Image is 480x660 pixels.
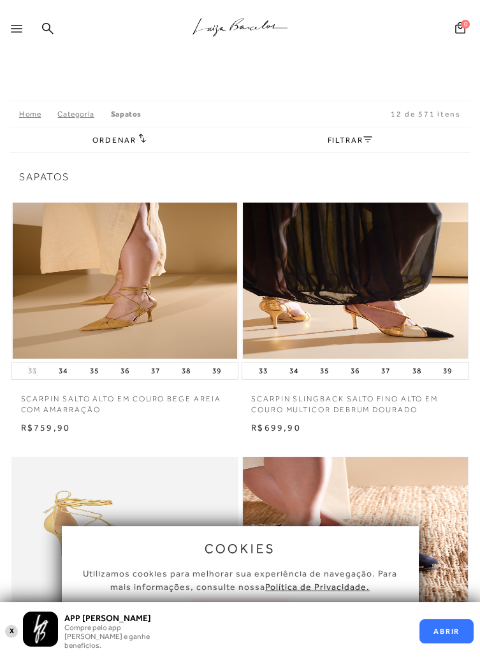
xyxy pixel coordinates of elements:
button: 38 [178,366,194,376]
button: 39 [439,366,456,376]
span: Ordenar [92,136,136,145]
span: 0 [461,20,470,29]
a: SCARPIN SALTO ALTO EM COURO BEGE AREIA COM AMARRAÇÃO SCARPIN SALTO ALTO EM COURO BEGE AREIA COM A... [13,203,238,359]
a: SCARPIN SALTO ALTO EM COURO BEGE AREIA COM AMARRAÇÃO [11,386,239,415]
a: Política de Privacidade. [265,582,370,592]
img: SCARPIN SALTO ALTO EM METALIZADO OURO COM AMARRAÇÃO [13,457,238,613]
a: SCARPIN SALTO ALTO EM METALIZADO OURO COM AMARRAÇÃO SCARPIN SALTO ALTO EM METALIZADO OURO COM AMA... [13,457,238,613]
button: 35 [316,366,333,376]
h3: APP [PERSON_NAME] [64,613,173,623]
button: 34 [286,366,302,376]
button: 0 [451,21,469,38]
button: 38 [409,366,425,376]
button: 37 [377,366,394,376]
button: 36 [347,366,363,376]
img: SABOT EM CAMURÇA AZUL NAVAL COM STUDS [243,457,468,613]
button: 33 [24,366,41,376]
span: R$759,90 [21,422,71,433]
a: Sapatos [111,110,142,118]
button: 39 [208,366,225,376]
a: SABOT EM CAMURÇA AZUL NAVAL COM STUDS SABOT EM CAMURÇA AZUL NAVAL COM STUDS [243,457,468,613]
a: Categoria [57,110,110,118]
button: 33 [255,366,272,376]
span: 12 de 571 itens [391,110,461,118]
button: ABRIR [419,619,474,643]
button: 34 [55,366,71,376]
button: X [6,624,18,638]
img: SCARPIN SALTO ALTO EM COURO BEGE AREIA COM AMARRAÇÃO [13,203,238,359]
span: Utilizamos cookies para melhorar sua experiência de navegação. Para mais informações, consulte nossa [83,568,397,592]
span: Sapatos [19,172,461,182]
a: SCARPIN SLINGBACK SALTO FINO ALTO EM COURO MULTICOR DEBRUM DOURADO SCARPIN SLINGBACK SALTO FINO A... [243,203,468,359]
button: 36 [117,366,133,376]
button: 35 [86,366,103,376]
p: Compre pelo app [PERSON_NAME] e ganhe benefícios. [64,623,173,650]
a: FILTRAR [327,136,372,145]
a: SCARPIN SLINGBACK SALTO FINO ALTO EM COURO MULTICOR DEBRUM DOURADO [242,386,469,415]
button: 37 [147,366,164,376]
a: Home [19,110,57,118]
span: R$699,90 [251,422,301,433]
img: SCARPIN SLINGBACK SALTO FINO ALTO EM COURO MULTICOR DEBRUM DOURADO [243,203,468,359]
span: cookies [205,542,276,556]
